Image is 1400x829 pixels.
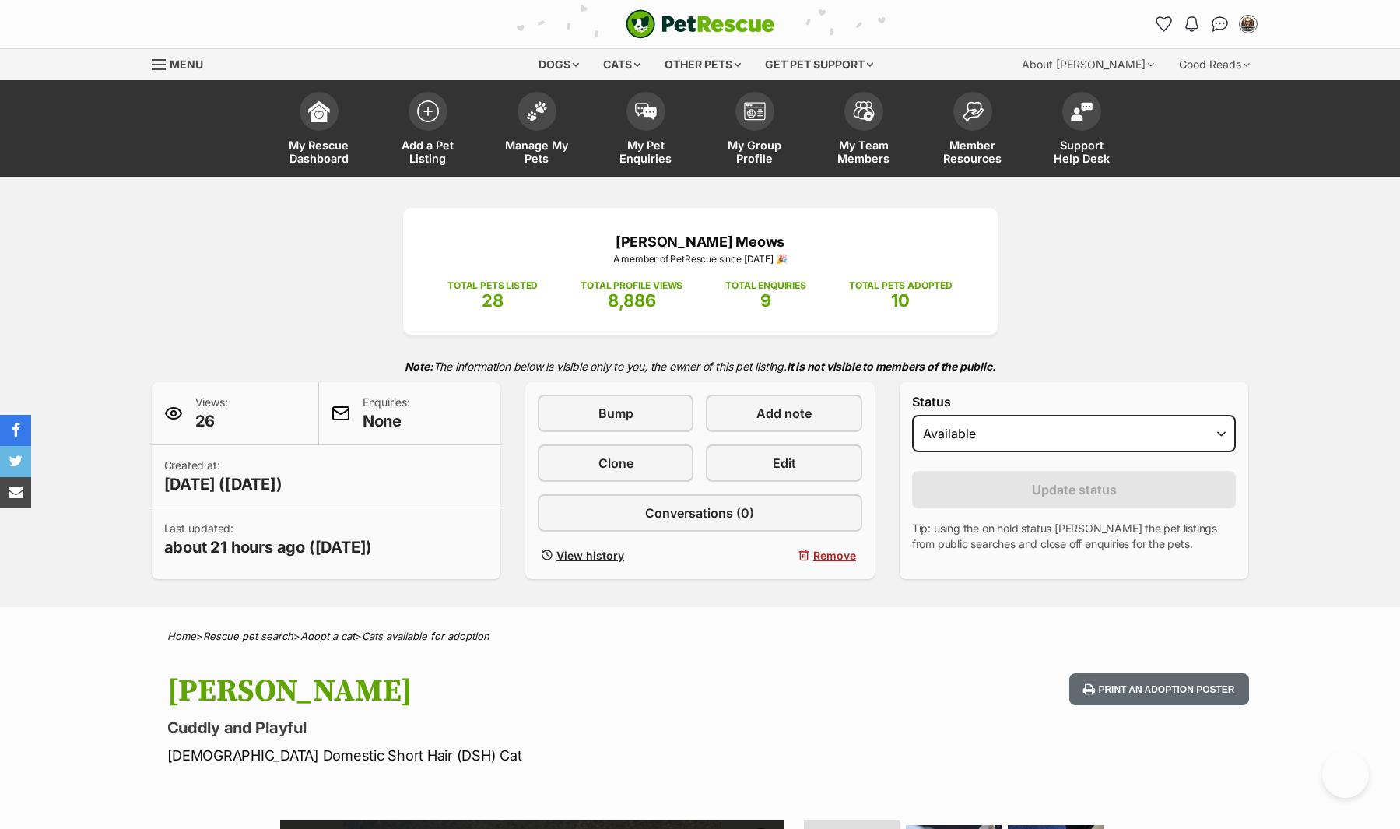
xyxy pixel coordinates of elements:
[598,454,633,472] span: Clone
[611,139,681,165] span: My Pet Enquiries
[635,103,657,120] img: pet-enquiries-icon-7e3ad2cf08bfb03b45e93fb7055b45f3efa6380592205ae92323e6603595dc1f.svg
[1069,673,1248,705] button: Print an adoption poster
[598,404,633,423] span: Bump
[756,404,812,423] span: Add note
[167,673,826,709] h1: [PERSON_NAME]
[363,410,410,432] span: None
[164,473,282,495] span: [DATE] ([DATE])
[300,630,355,642] a: Adopt a cat
[164,536,373,558] span: about 21 hours ago ([DATE])
[962,101,984,122] img: member-resources-icon-8e73f808a243e03378d46382f2149f9095a855e16c252ad45f914b54edf8863c.svg
[591,84,700,177] a: My Pet Enquiries
[374,84,482,177] a: Add a Pet Listing
[526,101,548,121] img: manage-my-pets-icon-02211641906a0b7f246fdf0571729dbe1e7629f14944591b6c1af311fb30b64b.svg
[363,395,410,432] p: Enquiries:
[754,49,884,80] div: Get pet support
[167,630,196,642] a: Home
[195,410,228,432] span: 26
[725,279,805,293] p: TOTAL ENQUIRIES
[195,395,228,432] p: Views:
[1208,12,1233,37] a: Conversations
[1152,12,1261,37] ul: Account quick links
[167,745,826,766] p: [DEMOGRAPHIC_DATA] Domestic Short Hair (DSH) Cat
[538,444,693,482] a: Clone
[393,139,463,165] span: Add a Pet Listing
[744,102,766,121] img: group-profile-icon-3fa3cf56718a62981997c0bc7e787c4b2cf8bcc04b72c1350f741eb67cf2f40e.svg
[528,49,590,80] div: Dogs
[1011,49,1165,80] div: About [PERSON_NAME]
[1152,12,1177,37] a: Favourites
[706,444,861,482] a: Edit
[447,279,538,293] p: TOTAL PETS LISTED
[1032,480,1117,499] span: Update status
[426,231,974,252] p: [PERSON_NAME] Meows
[1168,49,1261,80] div: Good Reads
[1180,12,1205,37] button: Notifications
[645,504,754,522] span: Conversations (0)
[853,101,875,121] img: team-members-icon-5396bd8760b3fe7c0b43da4ab00e1e3bb1a5d9ba89233759b79545d2d3fc5d0d.svg
[813,547,856,564] span: Remove
[1236,12,1261,37] button: My account
[1071,102,1093,121] img: help-desk-icon-fdf02630f3aa405de69fd3d07c3f3aa587a6932b1a1747fa1d2bba05be0121f9.svg
[482,84,591,177] a: Manage My Pets
[654,49,752,80] div: Other pets
[128,631,1272,642] div: > > >
[829,139,899,165] span: My Team Members
[164,458,282,495] p: Created at:
[581,279,682,293] p: TOTAL PROFILE VIEWS
[700,84,809,177] a: My Group Profile
[1212,16,1228,32] img: chat-41dd97257d64d25036548639549fe6c8038ab92f7586957e7f3b1b290dea8141.svg
[809,84,918,177] a: My Team Members
[773,454,796,472] span: Edit
[592,49,651,80] div: Cats
[912,521,1237,552] p: Tip: using the on hold status [PERSON_NAME] the pet listings from public searches and close off e...
[608,290,656,311] span: 8,886
[417,100,439,122] img: add-pet-listing-icon-0afa8454b4691262ce3f59096e99ab1cd57d4a30225e0717b998d2c9b9846f56.svg
[1027,84,1136,177] a: Support Help Desk
[626,9,775,39] a: PetRescue
[1240,16,1256,32] img: Natasha Boehm profile pic
[938,139,1008,165] span: Member Resources
[912,395,1237,409] label: Status
[760,290,771,311] span: 9
[152,350,1249,382] p: The information below is visible only to you, the owner of this pet listing.
[1322,751,1369,798] iframe: Help Scout Beacon - Open
[849,279,953,293] p: TOTAL PETS ADOPTED
[265,84,374,177] a: My Rescue Dashboard
[787,360,996,373] strong: It is not visible to members of the public.
[502,139,572,165] span: Manage My Pets
[918,84,1027,177] a: Member Resources
[1047,139,1117,165] span: Support Help Desk
[482,290,504,311] span: 28
[891,290,910,311] span: 10
[405,360,433,373] strong: Note:
[706,544,861,567] button: Remove
[556,547,624,564] span: View history
[720,139,790,165] span: My Group Profile
[538,395,693,432] a: Bump
[912,471,1237,508] button: Update status
[706,395,861,432] a: Add note
[426,252,974,266] p: A member of PetRescue since [DATE] 🎉
[284,139,354,165] span: My Rescue Dashboard
[203,630,293,642] a: Rescue pet search
[538,494,862,532] a: Conversations (0)
[152,49,214,77] a: Menu
[167,717,826,739] p: Cuddly and Playful
[362,630,489,642] a: Cats available for adoption
[308,100,330,122] img: dashboard-icon-eb2f2d2d3e046f16d808141f083e7271f6b2e854fb5c12c21221c1fb7104beca.svg
[1185,16,1198,32] img: notifications-46538b983faf8c2785f20acdc204bb7945ddae34d4c08c2a6579f10ce5e182be.svg
[626,9,775,39] img: logo-cat-932fe2b9b8326f06289b0f2fb663e598f794de774fb13d1741a6617ecf9a85b4.svg
[170,58,203,71] span: Menu
[538,544,693,567] a: View history
[164,521,373,558] p: Last updated:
